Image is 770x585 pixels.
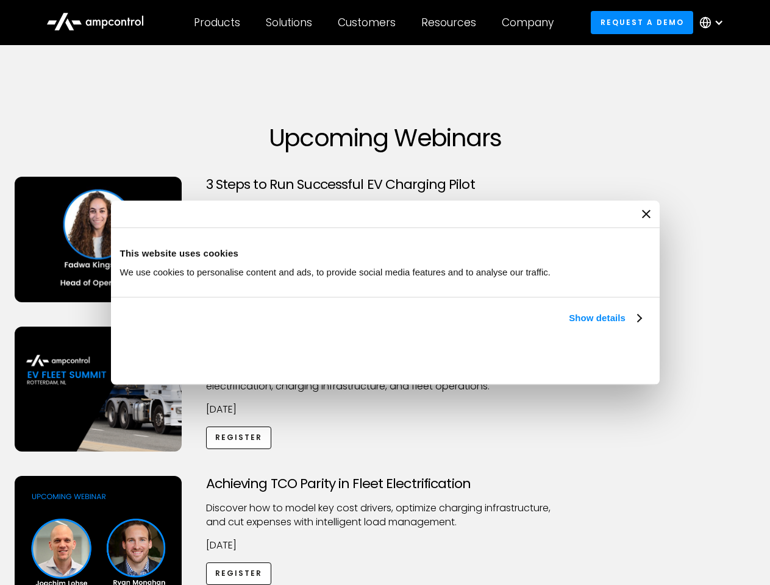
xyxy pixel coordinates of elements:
[421,16,476,29] div: Resources
[502,16,554,29] div: Company
[266,16,312,29] div: Solutions
[15,123,756,152] h1: Upcoming Webinars
[338,16,396,29] div: Customers
[471,339,646,375] button: Okay
[591,11,693,34] a: Request a demo
[206,562,272,585] a: Register
[206,476,565,492] h3: Achieving TCO Parity in Fleet Electrification
[206,427,272,449] a: Register
[194,16,240,29] div: Products
[120,246,651,261] div: This website uses cookies
[642,210,651,218] button: Close banner
[206,502,565,529] p: Discover how to model key cost drivers, optimize charging infrastructure, and cut expenses with i...
[120,267,551,277] span: We use cookies to personalise content and ads, to provide social media features and to analyse ou...
[206,403,565,416] p: [DATE]
[569,311,641,325] a: Show details
[206,177,565,193] h3: 3 Steps to Run Successful EV Charging Pilot
[206,539,565,552] p: [DATE]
